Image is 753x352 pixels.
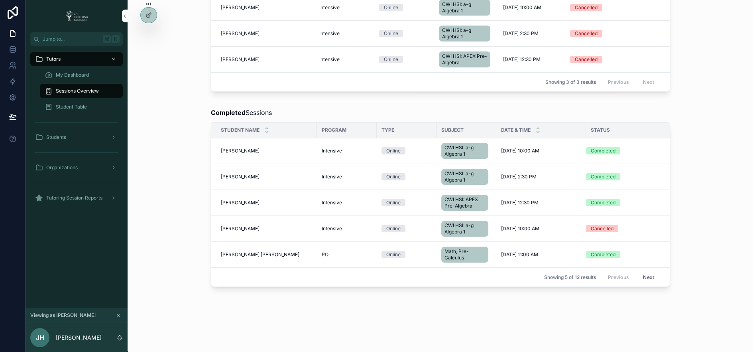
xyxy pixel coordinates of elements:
[46,134,66,140] span: Students
[46,195,102,201] span: Tutoring Session Reports
[30,312,96,318] span: Viewing as [PERSON_NAME]
[501,148,539,154] span: [DATE] 10:00 AM
[322,225,342,232] span: Intensive
[503,4,541,11] span: [DATE] 10:00 AM
[386,225,401,232] div: Online
[30,160,123,175] a: Organizations
[30,130,123,144] a: Students
[444,248,485,261] span: Math, Pre-Calculus
[544,274,596,281] span: Showing 5 of 12 results
[444,170,485,183] span: CWI HSI: a-g Algebra 1
[221,174,260,180] span: [PERSON_NAME]
[501,174,581,180] a: [DATE] 2:30 PM
[441,141,492,160] a: CWI HSI: a-g Algebra 1
[322,251,372,258] a: PO
[322,174,342,180] span: Intensive
[221,174,312,180] a: [PERSON_NAME]
[40,100,123,114] a: Student Table
[46,56,61,62] span: Tutors
[545,79,596,85] span: Showing 3 of 3 results
[322,225,372,232] a: Intensive
[386,199,401,206] div: Online
[221,200,260,206] span: [PERSON_NAME]
[56,72,89,78] span: My Dashboard
[503,56,541,63] span: [DATE] 12:30 PM
[211,109,246,117] strong: Completed
[36,333,44,342] span: JH
[444,222,485,235] span: CWI HSI: a-g Algebra 1
[441,127,464,133] span: Subject
[211,108,272,117] span: Sessions
[384,30,398,37] div: Online
[40,84,123,98] a: Sessions Overview
[46,164,78,171] span: Organizations
[501,174,537,180] span: [DATE] 2:30 PM
[221,30,260,37] span: [PERSON_NAME]
[381,199,432,206] a: Online
[501,225,539,232] span: [DATE] 10:00 AM
[221,56,260,63] span: [PERSON_NAME]
[442,27,487,40] span: CWI HSI: a-g Algebra 1
[43,36,100,42] span: Jump to...
[381,173,432,180] a: Online
[322,174,372,180] a: Intensive
[221,225,260,232] span: [PERSON_NAME]
[381,127,394,133] span: Type
[442,1,487,14] span: CWI HSI: a-g Algebra 1
[381,225,432,232] a: Online
[322,148,342,154] span: Intensive
[30,191,123,205] a: Tutoring Session Reports
[591,199,615,206] div: Completed
[112,36,119,42] span: K
[221,200,312,206] a: [PERSON_NAME]
[322,148,372,154] a: Intensive
[441,167,492,186] a: CWI HSI: a-g Algebra 1
[386,251,401,258] div: Online
[56,88,99,94] span: Sessions Overview
[384,4,398,11] div: Online
[322,200,372,206] a: Intensive
[221,127,260,133] span: Student Name
[319,30,340,37] span: Intensive
[441,219,492,238] a: CWI HSI: a-g Algebra 1
[30,32,123,46] button: Jump to...K
[591,147,615,154] div: Completed
[322,127,346,133] span: Program
[386,173,401,180] div: Online
[501,251,581,258] a: [DATE] 11:00 AM
[575,30,598,37] div: Cancelled
[591,251,615,258] div: Completed
[322,251,328,258] span: PO
[221,225,312,232] a: [PERSON_NAME]
[444,196,485,209] span: CWI HSI: APEX Pre-Algebra
[501,225,581,232] a: [DATE] 10:00 AM
[586,199,672,206] a: Completed
[26,46,128,216] div: scrollable content
[637,271,660,283] button: Next
[381,251,432,258] a: Online
[221,148,312,154] a: [PERSON_NAME]
[441,245,492,264] a: Math, Pre-Calculus
[56,334,102,342] p: [PERSON_NAME]
[221,251,299,258] span: [PERSON_NAME] [PERSON_NAME]
[586,147,672,154] a: Completed
[501,200,581,206] a: [DATE] 12:30 PM
[221,4,260,11] span: [PERSON_NAME]
[586,173,672,180] a: Completed
[30,52,123,66] a: Tutors
[322,200,342,206] span: Intensive
[591,173,615,180] div: Completed
[40,68,123,82] a: My Dashboard
[319,56,340,63] span: Intensive
[442,53,487,66] span: CWI HSI: APEX Pre-Algebra
[221,148,260,154] span: [PERSON_NAME]
[221,251,312,258] a: [PERSON_NAME] [PERSON_NAME]
[501,251,538,258] span: [DATE] 11:00 AM
[63,10,90,22] img: App logo
[586,251,672,258] a: Completed
[444,144,485,157] span: CWI HSI: a-g Algebra 1
[441,193,492,212] a: CWI HSI: APEX Pre-Algebra
[591,127,610,133] span: Status
[381,147,432,154] a: Online
[319,4,340,11] span: Intensive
